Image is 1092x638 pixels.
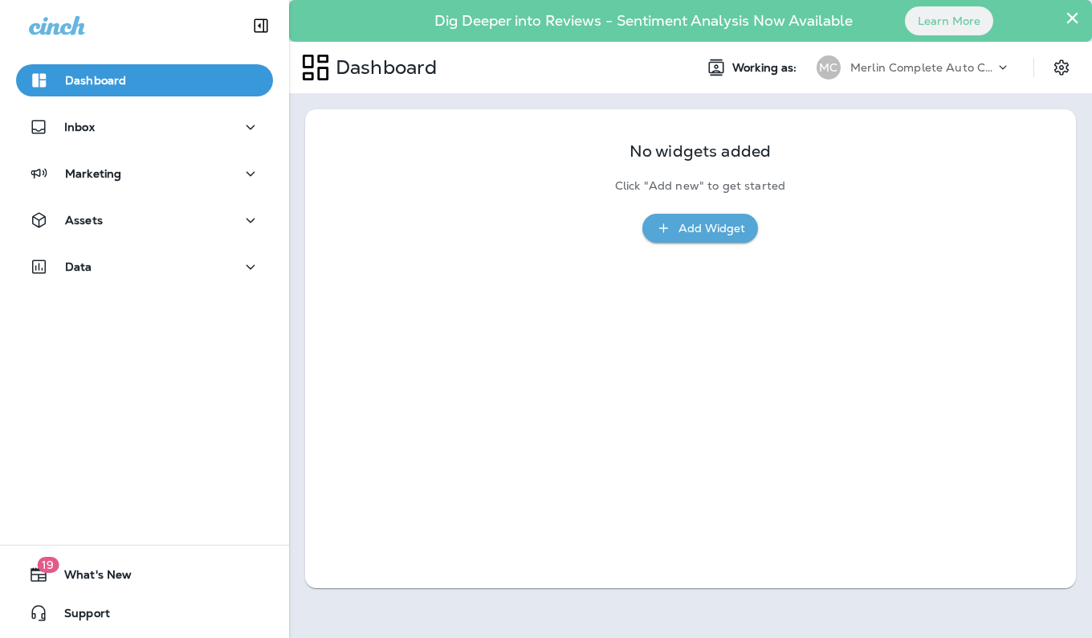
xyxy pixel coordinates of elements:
button: Close [1065,5,1080,31]
button: Settings [1047,53,1076,82]
button: Add Widget [642,214,758,243]
p: Inbox [64,121,95,133]
p: Click "Add new" to get started [615,179,785,193]
span: Support [48,607,110,626]
div: MC [817,55,841,80]
button: Collapse Sidebar [238,10,283,42]
span: Working as: [732,61,801,75]
p: No widgets added [630,145,771,158]
button: Data [16,251,273,283]
p: Dashboard [329,55,437,80]
button: Inbox [16,111,273,143]
p: Data [65,260,92,273]
p: Assets [65,214,103,227]
span: 19 [37,557,59,573]
p: Marketing [65,167,121,180]
span: What's New [48,568,132,587]
p: Dig Deeper into Reviews - Sentiment Analysis Now Available [388,18,899,23]
p: Merlin Complete Auto Care [850,61,995,74]
div: Add Widget [678,219,745,239]
button: Dashboard [16,64,273,96]
p: Dashboard [65,74,126,87]
button: Marketing [16,157,273,190]
button: 19What's New [16,558,273,591]
button: Support [16,597,273,629]
button: Learn More [905,6,993,35]
button: Assets [16,204,273,236]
